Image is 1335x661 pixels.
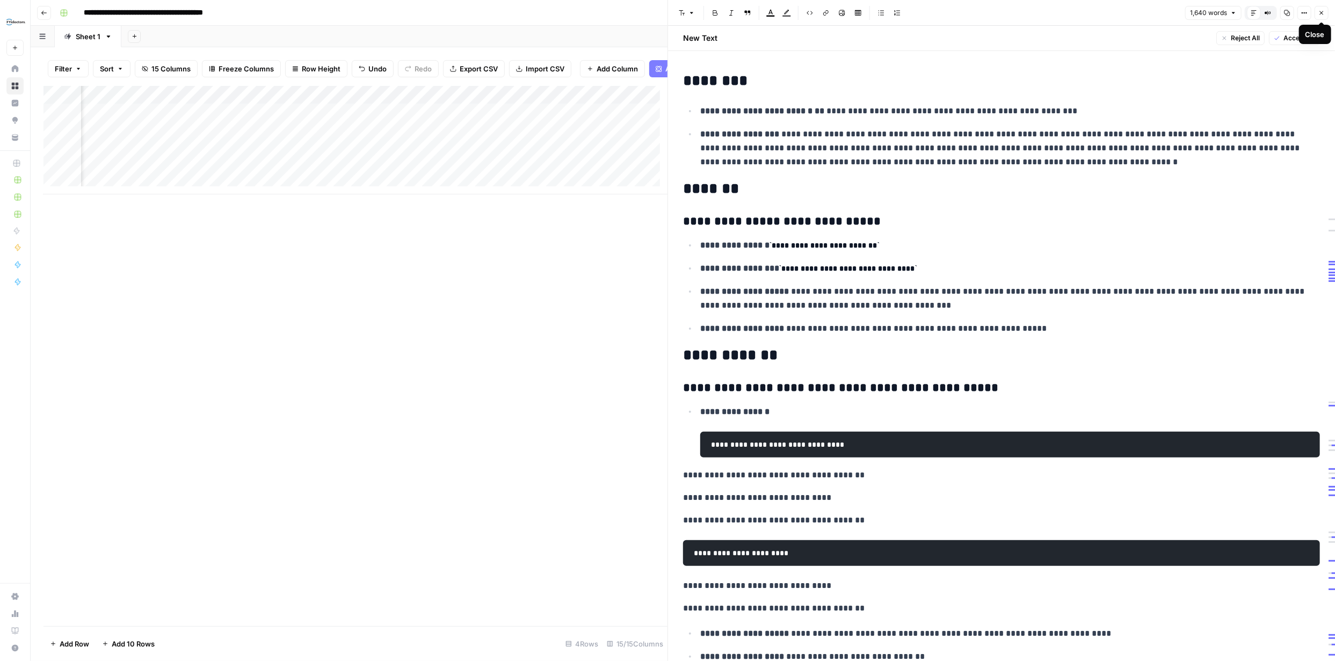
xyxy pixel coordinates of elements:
[43,635,96,652] button: Add Row
[96,635,161,652] button: Add 10 Rows
[683,33,717,43] h2: New Text
[6,9,24,35] button: Workspace: FYidoctors
[1269,31,1320,45] button: Accept All
[6,622,24,640] a: Learning Hub
[219,63,274,74] span: Freeze Columns
[561,635,603,652] div: 4 Rows
[1185,6,1242,20] button: 1,640 words
[6,605,24,622] a: Usage
[368,63,387,74] span: Undo
[597,63,638,74] span: Add Column
[285,60,347,77] button: Row Height
[43,63,96,70] div: Domain Overview
[112,638,155,649] span: Add 10 Rows
[6,77,24,95] a: Browse
[60,638,89,649] span: Add Row
[55,63,72,74] span: Filter
[1190,8,1227,18] span: 1,640 words
[460,63,498,74] span: Export CSV
[580,60,645,77] button: Add Column
[55,26,121,47] a: Sheet 1
[526,63,564,74] span: Import CSV
[28,28,118,37] div: Domain: [DOMAIN_NAME]
[135,60,198,77] button: 15 Columns
[31,62,40,71] img: tab_domain_overview_orange.svg
[6,588,24,605] a: Settings
[398,60,439,77] button: Redo
[1231,33,1260,43] span: Reject All
[6,12,26,32] img: FYidoctors Logo
[302,63,340,74] span: Row Height
[151,63,191,74] span: 15 Columns
[17,28,26,37] img: website_grey.svg
[202,60,281,77] button: Freeze Columns
[603,635,667,652] div: 15/15 Columns
[76,31,100,42] div: Sheet 1
[93,60,130,77] button: Sort
[443,60,505,77] button: Export CSV
[120,63,177,70] div: Keywords by Traffic
[100,63,114,74] span: Sort
[17,17,26,26] img: logo_orange.svg
[1216,31,1265,45] button: Reject All
[6,60,24,77] a: Home
[509,60,571,77] button: Import CSV
[48,60,89,77] button: Filter
[352,60,394,77] button: Undo
[6,95,24,112] a: Insights
[415,63,432,74] span: Redo
[649,60,730,77] button: Add Power Agent
[108,62,117,71] img: tab_keywords_by_traffic_grey.svg
[30,17,53,26] div: v 4.0.25
[6,112,24,129] a: Opportunities
[6,640,24,657] button: Help + Support
[6,129,24,146] a: Your Data
[1305,29,1325,40] div: Close
[1283,33,1315,43] span: Accept All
